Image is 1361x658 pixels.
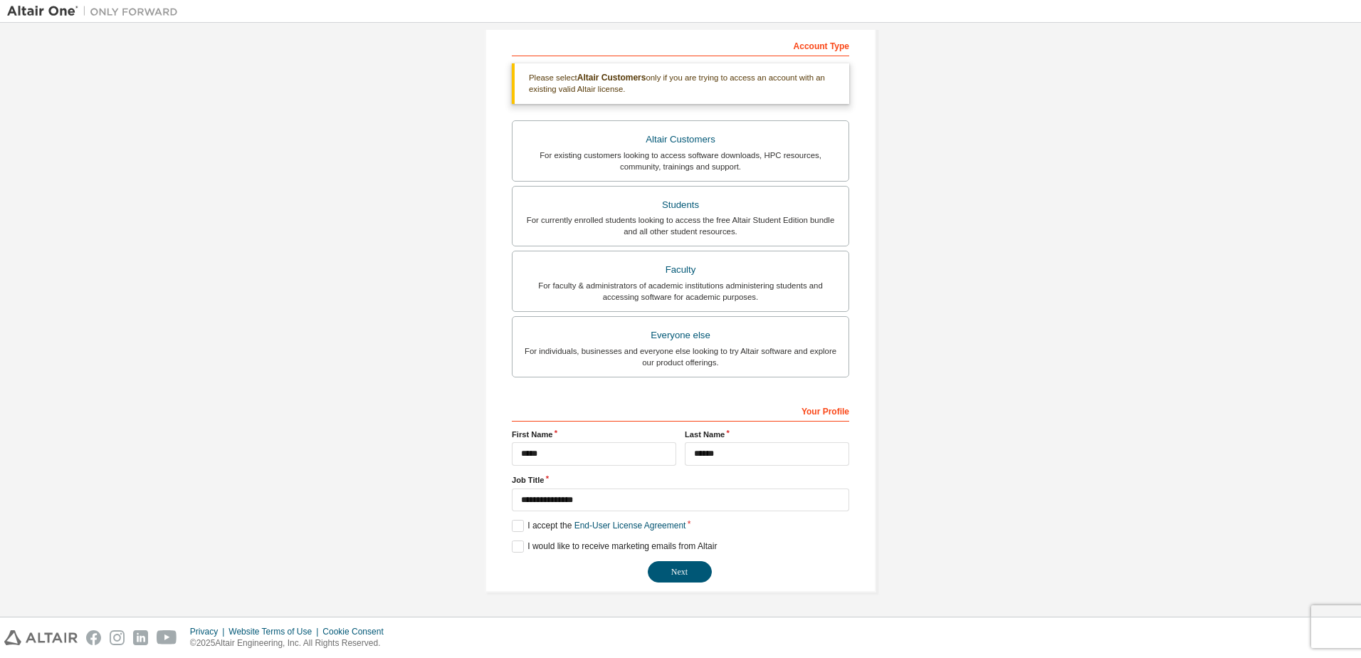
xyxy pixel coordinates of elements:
[574,521,686,531] a: End-User License Agreement
[133,630,148,645] img: linkedin.svg
[512,429,676,440] label: First Name
[86,630,101,645] img: facebook.svg
[228,626,322,637] div: Website Terms of Use
[512,63,849,104] div: Please select only if you are trying to access an account with an existing valid Altair license.
[512,540,717,553] label: I would like to receive marketing emails from Altair
[648,561,712,583] button: Next
[521,345,840,368] div: For individuals, businesses and everyone else looking to try Altair software and explore our prod...
[521,214,840,237] div: For currently enrolled students looking to access the free Altair Student Edition bundle and all ...
[7,4,185,19] img: Altair One
[577,73,646,83] b: Altair Customers
[685,429,849,440] label: Last Name
[512,33,849,56] div: Account Type
[190,637,392,649] p: © 2025 Altair Engineering, Inc. All Rights Reserved.
[322,626,392,637] div: Cookie Consent
[190,626,228,637] div: Privacy
[512,399,849,422] div: Your Profile
[521,150,840,172] div: For existing customers looking to access software downloads, HPC resources, community, trainings ...
[110,630,125,645] img: instagram.svg
[521,195,840,215] div: Students
[512,474,849,486] label: Job Title
[4,630,78,645] img: altair_logo.svg
[521,130,840,150] div: Altair Customers
[521,280,840,303] div: For faculty & administrators of academic institutions administering students and accessing softwa...
[512,520,685,532] label: I accept the
[521,260,840,280] div: Faculty
[157,630,177,645] img: youtube.svg
[521,325,840,345] div: Everyone else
